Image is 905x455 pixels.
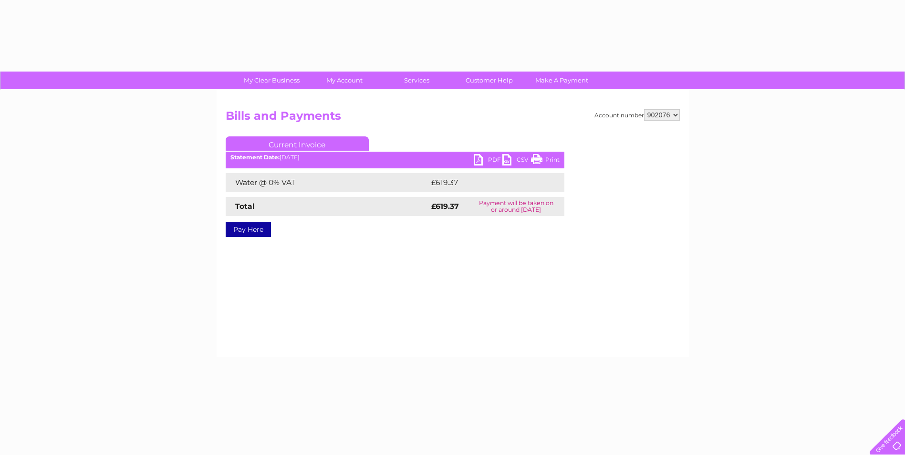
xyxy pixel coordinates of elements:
[226,109,680,127] h2: Bills and Payments
[226,173,429,192] td: Water @ 0% VAT
[226,136,369,151] a: Current Invoice
[468,197,564,216] td: Payment will be taken on or around [DATE]
[531,154,560,168] a: Print
[377,72,456,89] a: Services
[474,154,502,168] a: PDF
[235,202,255,211] strong: Total
[522,72,601,89] a: Make A Payment
[226,154,564,161] div: [DATE]
[502,154,531,168] a: CSV
[594,109,680,121] div: Account number
[431,202,459,211] strong: £619.37
[305,72,384,89] a: My Account
[232,72,311,89] a: My Clear Business
[226,222,271,237] a: Pay Here
[230,154,280,161] b: Statement Date:
[429,173,547,192] td: £619.37
[450,72,529,89] a: Customer Help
